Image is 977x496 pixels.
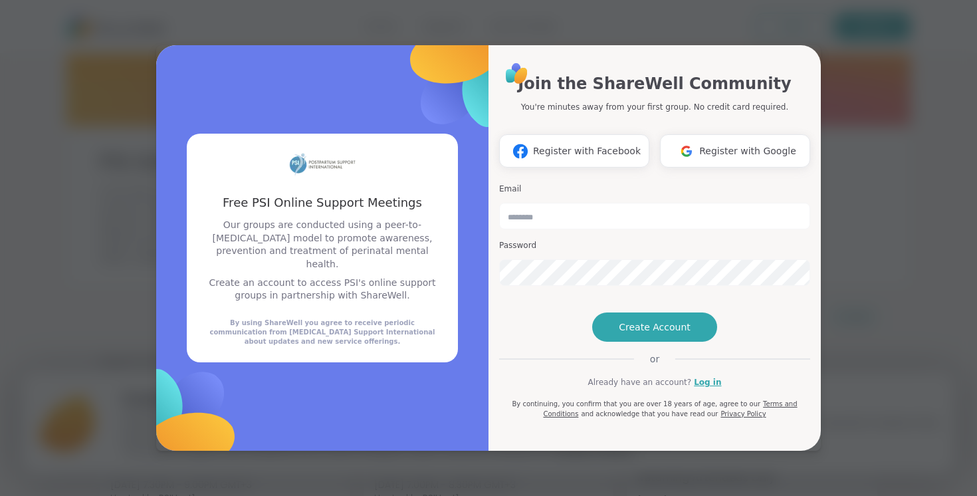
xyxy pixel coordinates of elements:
button: Create Account [592,312,717,342]
p: You're minutes away from your first group. No credit card required. [521,101,788,113]
a: Privacy Policy [720,410,766,418]
p: Our groups are conducted using a peer-to-[MEDICAL_DATA] model to promote awareness, prevention an... [203,219,442,271]
img: ShareWell Logomark [674,139,699,164]
span: and acknowledge that you have read our [581,410,718,418]
span: By continuing, you confirm that you are over 18 years of age, agree to our [512,400,760,408]
button: Register with Facebook [499,134,649,168]
span: or [634,352,675,366]
span: Create Account [619,320,691,334]
h3: Free PSI Online Support Meetings [203,194,442,211]
span: Register with Facebook [533,144,641,158]
img: partner logo [289,150,356,178]
a: Terms and Conditions [543,400,797,418]
div: By using ShareWell you agree to receive periodic communication from [MEDICAL_DATA] Support Intern... [203,318,442,346]
img: ShareWell Logo [502,59,532,88]
h3: Email [499,184,810,195]
p: Create an account to access PSI's online support groups in partnership with ShareWell. [203,277,442,303]
button: Register with Google [660,134,810,168]
a: Log in [694,376,721,388]
h3: Password [499,240,810,251]
h1: Join the ShareWell Community [518,72,791,96]
img: ShareWell Logomark [508,139,533,164]
span: Already have an account? [588,376,691,388]
span: Register with Google [699,144,796,158]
